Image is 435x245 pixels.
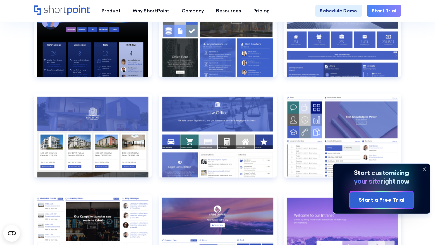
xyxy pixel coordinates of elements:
[216,7,241,14] div: Resources
[247,5,276,17] a: Pricing
[3,225,20,242] button: Open CMP widget
[350,192,413,209] a: Start a Free Trial
[159,94,277,187] a: Employees Directory 1
[102,7,121,14] div: Product
[34,94,152,187] a: Documents 3
[133,7,169,14] div: Why ShortPoint
[181,7,204,14] div: Company
[284,94,401,187] a: Employees Directory 2
[210,5,247,17] a: Resources
[127,5,176,17] a: Why ShortPoint
[176,5,210,17] a: Company
[253,7,270,14] div: Pricing
[34,5,90,16] a: Home
[367,5,401,17] a: Start Trial
[358,196,404,204] div: Start a Free Trial
[315,5,362,17] a: Schedule Demo
[312,166,435,245] iframe: Chat Widget
[96,5,127,17] a: Product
